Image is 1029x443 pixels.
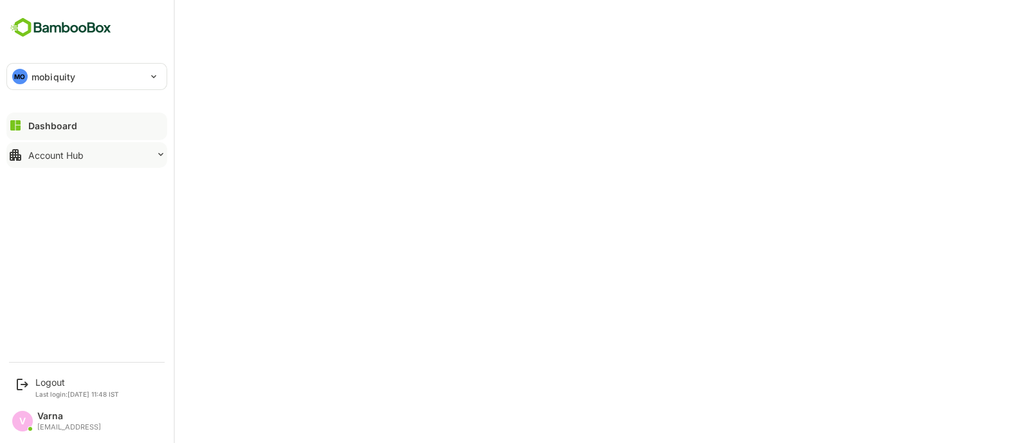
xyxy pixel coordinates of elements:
[37,423,101,431] div: [EMAIL_ADDRESS]
[37,411,101,422] div: Varna
[28,120,77,131] div: Dashboard
[7,64,167,89] div: MOmobiquity
[28,150,84,161] div: Account Hub
[32,70,75,84] p: mobiquity
[6,15,115,40] img: BambooboxFullLogoMark.5f36c76dfaba33ec1ec1367b70bb1252.svg
[6,113,167,138] button: Dashboard
[12,411,33,431] div: V
[12,69,28,84] div: MO
[35,390,119,398] p: Last login: [DATE] 11:48 IST
[6,142,167,168] button: Account Hub
[35,377,119,388] div: Logout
